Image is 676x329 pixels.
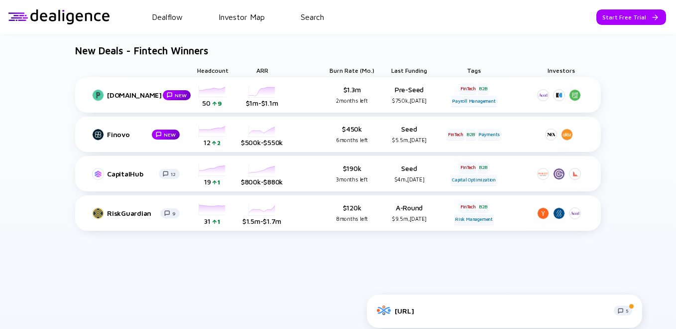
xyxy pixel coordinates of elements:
div: FinTech [459,201,477,212]
div: A-Round [377,203,442,223]
div: Risk Management [454,214,494,225]
h4: New Deals - Fintech Winners [65,46,208,55]
div: $450k [327,125,377,145]
div: Payroll Management [451,96,496,107]
div: Finovo [107,130,151,139]
div: Tags [442,63,506,77]
div: Payments [477,129,501,140]
div: ARR [237,63,287,77]
div: RiskGuardian [107,209,159,218]
div: B2B [478,83,488,94]
a: Dealflow [152,12,183,21]
div: Capital Optimization [451,174,497,185]
div: B2B [478,162,488,173]
button: Start Free Trial [596,9,666,25]
a: Investor Map [219,12,265,21]
div: FinTech [459,83,477,94]
div: $750k, [DATE] [377,96,442,105]
div: $9.5m, [DATE] [377,214,442,223]
div: $190k [327,164,377,184]
div: Seed [377,125,442,145]
div: $120k [327,203,377,223]
div: Headcount [188,63,237,77]
div: Pre-Seed [377,85,442,105]
div: 6 months left [336,136,368,145]
div: B2B [478,201,488,212]
div: FinTech [459,162,477,173]
div: [URL] [395,307,606,315]
div: Seed [377,164,442,184]
a: Search [301,12,324,21]
div: CapitalHub [107,169,158,178]
div: FinTech [447,129,464,140]
div: $1.3m [327,85,377,105]
div: 8 months left [336,214,368,223]
div: Burn Rate (mo.) [327,63,377,77]
div: $5.5m, [DATE] [377,136,442,145]
div: 3 months left [336,175,367,184]
div: [DOMAIN_NAME] [107,91,162,100]
div: B2B [465,129,476,140]
div: Investors [521,63,601,77]
div: Last Funding [377,63,442,77]
div: $4m, [DATE] [377,175,442,184]
div: 2 months left [336,96,367,105]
